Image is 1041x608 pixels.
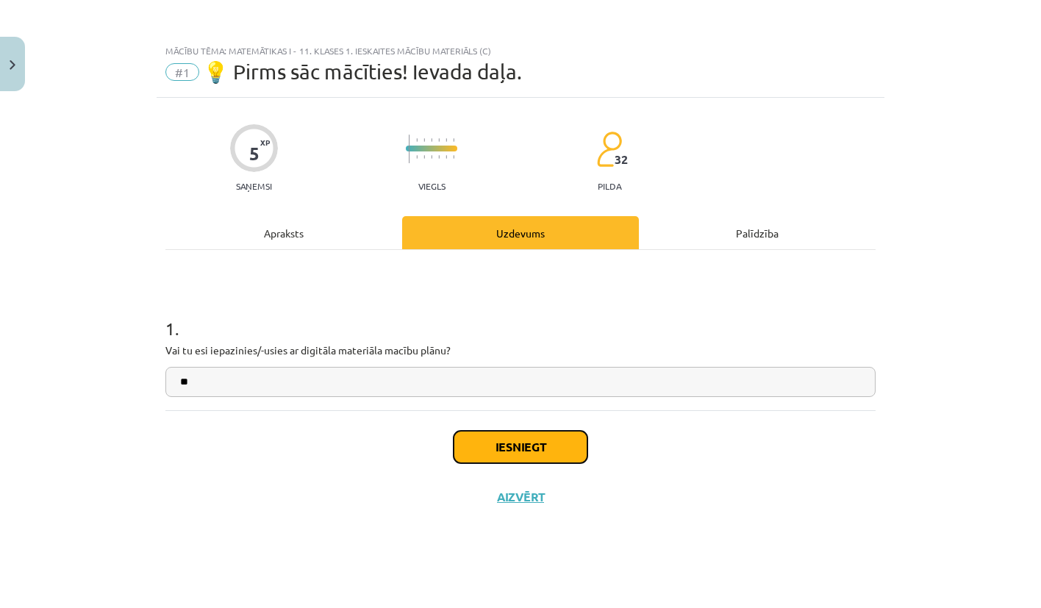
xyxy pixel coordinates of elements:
[423,155,425,159] img: icon-short-line-57e1e144782c952c97e751825c79c345078a6d821885a25fce030b3d8c18986b.svg
[165,216,402,249] div: Apraksts
[165,46,876,56] div: Mācību tēma: Matemātikas i - 11. klases 1. ieskaites mācību materiāls (c)
[230,181,278,191] p: Saņemsi
[615,153,628,166] span: 32
[249,143,260,164] div: 5
[10,60,15,70] img: icon-close-lesson-0947bae3869378f0d4975bcd49f059093ad1ed9edebbc8119c70593378902aed.svg
[165,343,876,358] p: Vai tu esi iepazinies/-usies ar digitāla materiāla macību plānu?
[416,155,418,159] img: icon-short-line-57e1e144782c952c97e751825c79c345078a6d821885a25fce030b3d8c18986b.svg
[165,63,199,81] span: #1
[639,216,876,249] div: Palīdzība
[596,131,622,168] img: students-c634bb4e5e11cddfef0936a35e636f08e4e9abd3cc4e673bd6f9a4125e45ecb1.svg
[453,155,454,159] img: icon-short-line-57e1e144782c952c97e751825c79c345078a6d821885a25fce030b3d8c18986b.svg
[454,431,587,463] button: Iesniegt
[598,181,621,191] p: pilda
[431,138,432,142] img: icon-short-line-57e1e144782c952c97e751825c79c345078a6d821885a25fce030b3d8c18986b.svg
[418,181,446,191] p: Viegls
[446,138,447,142] img: icon-short-line-57e1e144782c952c97e751825c79c345078a6d821885a25fce030b3d8c18986b.svg
[165,293,876,338] h1: 1 .
[446,155,447,159] img: icon-short-line-57e1e144782c952c97e751825c79c345078a6d821885a25fce030b3d8c18986b.svg
[438,155,440,159] img: icon-short-line-57e1e144782c952c97e751825c79c345078a6d821885a25fce030b3d8c18986b.svg
[438,138,440,142] img: icon-short-line-57e1e144782c952c97e751825c79c345078a6d821885a25fce030b3d8c18986b.svg
[416,138,418,142] img: icon-short-line-57e1e144782c952c97e751825c79c345078a6d821885a25fce030b3d8c18986b.svg
[409,135,410,163] img: icon-long-line-d9ea69661e0d244f92f715978eff75569469978d946b2353a9bb055b3ed8787d.svg
[431,155,432,159] img: icon-short-line-57e1e144782c952c97e751825c79c345078a6d821885a25fce030b3d8c18986b.svg
[453,138,454,142] img: icon-short-line-57e1e144782c952c97e751825c79c345078a6d821885a25fce030b3d8c18986b.svg
[260,138,270,146] span: XP
[423,138,425,142] img: icon-short-line-57e1e144782c952c97e751825c79c345078a6d821885a25fce030b3d8c18986b.svg
[493,490,548,504] button: Aizvērt
[203,60,522,84] span: 💡 Pirms sāc mācīties! Ievada daļa.
[402,216,639,249] div: Uzdevums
